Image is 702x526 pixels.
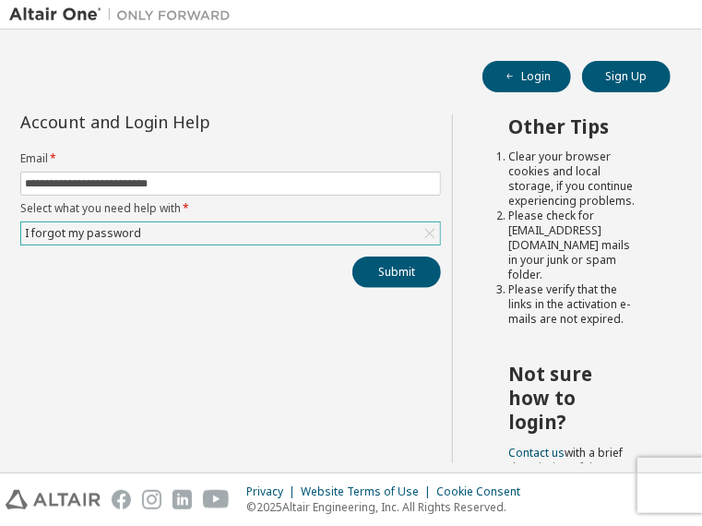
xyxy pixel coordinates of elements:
img: altair_logo.svg [6,490,101,509]
div: I forgot my password [22,223,144,244]
li: Please verify that the links in the activation e-mails are not expired. [508,282,637,327]
button: Sign Up [582,61,671,92]
div: Cookie Consent [436,484,531,499]
label: Select what you need help with [20,201,441,216]
p: © 2025 Altair Engineering, Inc. All Rights Reserved. [246,499,531,515]
div: Privacy [246,484,301,499]
a: Contact us [508,445,565,460]
img: Altair One [9,6,240,24]
img: facebook.svg [112,490,131,509]
img: instagram.svg [142,490,161,509]
h2: Other Tips [508,114,637,138]
li: Please check for [EMAIL_ADDRESS][DOMAIN_NAME] mails in your junk or spam folder. [508,209,637,282]
div: Account and Login Help [20,114,357,129]
button: Submit [352,257,441,288]
li: Clear your browser cookies and local storage, if you continue experiencing problems. [508,149,637,209]
button: Login [482,61,571,92]
img: youtube.svg [203,490,230,509]
img: linkedin.svg [173,490,192,509]
label: Email [20,151,441,166]
div: Website Terms of Use [301,484,436,499]
h2: Not sure how to login? [508,362,637,435]
div: I forgot my password [21,222,440,245]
